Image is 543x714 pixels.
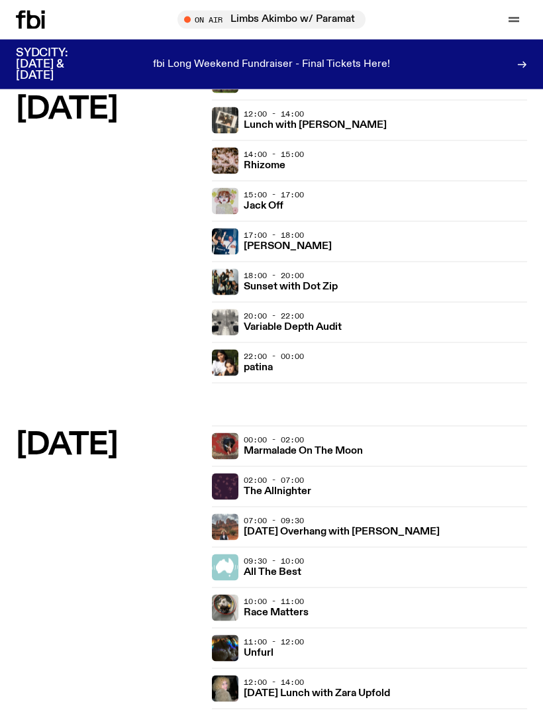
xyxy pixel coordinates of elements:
h3: Jack Off [244,201,283,211]
img: A photo of the Race Matters team taken in a rear view or "blindside" mirror. A bunch of people of... [212,595,238,621]
span: 22:00 - 00:00 [244,351,304,362]
span: 12:00 - 14:00 [244,677,304,688]
h2: [DATE] [16,431,201,461]
img: A piece of fabric is pierced by sewing pins with different coloured heads, a rainbow light is cas... [212,635,238,662]
a: All The Best [244,565,301,578]
span: 10:00 - 11:00 [244,596,304,607]
span: 11:00 - 12:00 [244,637,304,647]
h3: The Allnighter [244,487,311,497]
a: Rhizome [244,158,285,171]
span: 12:00 - 14:00 [244,109,304,119]
span: 17:00 - 18:00 [244,230,304,240]
span: 18:00 - 20:00 [244,270,304,281]
h3: Unfurl [244,648,273,658]
a: [DATE] Overhang with [PERSON_NAME] [244,525,440,537]
img: A digital camera photo of Zara looking to her right at the camera, smiling. She is wearing a ligh... [212,676,238,702]
img: A close up picture of a bunch of ginger roots. Yellow squiggles with arrows, hearts and dots are ... [212,148,238,174]
img: Tommy - Persian Rug [212,433,238,460]
a: Marmalade On The Moon [244,444,363,456]
h3: Marmalade On The Moon [244,446,363,456]
h3: [PERSON_NAME] [244,242,332,252]
a: [DATE] Lunch with Zara Upfold [244,686,390,699]
a: patina [244,360,273,373]
span: 15:00 - 17:00 [244,189,304,200]
h3: SYDCITY: [DATE] & [DATE] [16,48,101,81]
span: 09:30 - 10:00 [244,556,304,566]
a: Race Matters [244,605,309,618]
h3: Variable Depth Audit [244,323,342,332]
h3: patina [244,363,273,373]
a: Jack Off [244,199,283,211]
h3: [DATE] Overhang with [PERSON_NAME] [244,527,440,537]
h3: Sunset with Dot Zip [244,282,338,292]
a: Unfurl [244,646,273,658]
p: fbi Long Weekend Fundraiser - Final Tickets Here! [153,59,390,71]
img: A black and white Rorschach [212,309,238,336]
h2: [DATE] [16,95,201,125]
button: On AirLimbs Akimbo w/ Paramat [177,11,366,29]
img: a dotty lady cuddling her cat amongst flowers [212,188,238,215]
a: Lunch with [PERSON_NAME] [244,118,387,130]
a: [PERSON_NAME] [244,239,332,252]
h3: Lunch with [PERSON_NAME] [244,121,387,130]
span: 00:00 - 02:00 [244,434,304,445]
a: Sunset with Dot Zip [244,280,338,292]
span: 02:00 - 07:00 [244,475,304,485]
h3: [DATE] Lunch with Zara Upfold [244,689,390,699]
img: A polaroid of Ella Avni in the studio on top of the mixer which is also located in the studio. [212,107,238,134]
h3: All The Best [244,568,301,578]
a: The Allnighter [244,484,311,497]
a: Variable Depth Audit [244,320,342,332]
span: 14:00 - 15:00 [244,149,304,160]
span: 20:00 - 22:00 [244,311,304,321]
span: 07:00 - 09:30 [244,515,304,526]
h3: Race Matters [244,608,309,618]
h3: Rhizome [244,161,285,171]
